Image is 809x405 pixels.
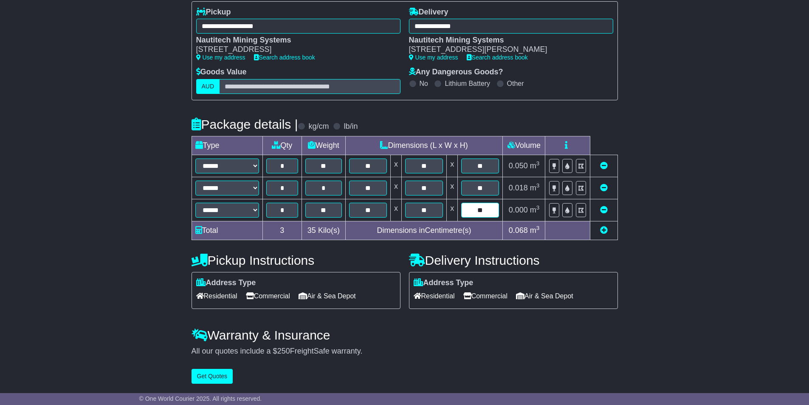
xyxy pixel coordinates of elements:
label: Goods Value [196,68,247,77]
td: Volume [503,136,545,155]
h4: Pickup Instructions [192,253,400,267]
td: x [447,199,458,221]
div: [STREET_ADDRESS][PERSON_NAME] [409,45,605,54]
span: m [530,206,540,214]
button: Get Quotes [192,369,233,384]
td: Weight [302,136,346,155]
sup: 3 [536,225,540,231]
span: © One World Courier 2025. All rights reserved. [139,395,262,402]
td: Type [192,136,262,155]
h4: Package details | [192,117,298,131]
label: Lithium Battery [445,79,490,88]
label: Any Dangerous Goods? [409,68,503,77]
a: Search address book [254,54,315,61]
label: kg/cm [308,122,329,131]
label: AUD [196,79,220,94]
span: 0.000 [509,206,528,214]
label: No [420,79,428,88]
span: Air & Sea Depot [516,289,573,303]
span: m [530,161,540,170]
td: x [447,177,458,199]
div: Nautitech Mining Systems [196,36,392,45]
sup: 3 [536,204,540,211]
td: Dimensions in Centimetre(s) [345,221,503,240]
span: Air & Sea Depot [299,289,356,303]
sup: 3 [536,160,540,167]
td: Qty [262,136,302,155]
td: Total [192,221,262,240]
a: Search address book [467,54,528,61]
span: m [530,226,540,235]
a: Use my address [196,54,245,61]
span: Residential [414,289,455,303]
h4: Warranty & Insurance [192,328,618,342]
div: All our quotes include a $ FreightSafe warranty. [192,347,618,356]
label: Address Type [414,278,474,288]
span: 250 [277,347,290,355]
div: [STREET_ADDRESS] [196,45,392,54]
label: Pickup [196,8,231,17]
label: lb/in [344,122,358,131]
td: x [447,155,458,177]
h4: Delivery Instructions [409,253,618,267]
span: Commercial [463,289,507,303]
span: 35 [307,226,316,235]
span: 0.068 [509,226,528,235]
a: Remove this item [600,161,608,170]
span: m [530,184,540,192]
a: Add new item [600,226,608,235]
div: Nautitech Mining Systems [409,36,605,45]
span: Residential [196,289,237,303]
td: x [390,155,401,177]
td: 3 [262,221,302,240]
a: Remove this item [600,206,608,214]
label: Delivery [409,8,448,17]
td: Kilo(s) [302,221,346,240]
label: Address Type [196,278,256,288]
a: Use my address [409,54,458,61]
a: Remove this item [600,184,608,192]
td: x [390,199,401,221]
sup: 3 [536,182,540,189]
span: Commercial [246,289,290,303]
span: 0.018 [509,184,528,192]
td: x [390,177,401,199]
td: Dimensions (L x W x H) [345,136,503,155]
label: Other [507,79,524,88]
span: 0.050 [509,161,528,170]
